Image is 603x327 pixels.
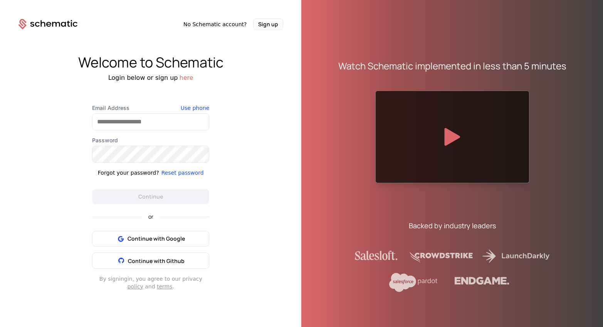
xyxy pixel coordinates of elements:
[142,214,160,219] span: or
[92,189,209,204] button: Continue
[98,169,159,177] div: Forgot your password?
[92,231,209,246] button: Continue with Google
[183,20,247,28] span: No Schematic account?
[338,60,566,72] div: Watch Schematic implemented in less than 5 minutes
[128,257,185,265] span: Continue with Github
[409,220,496,231] div: Backed by industry leaders
[128,283,143,290] a: policy
[92,253,209,269] button: Continue with Github
[92,137,209,144] label: Password
[128,235,185,243] span: Continue with Google
[161,169,204,177] button: Reset password
[180,73,193,83] button: here
[92,104,209,112] label: Email Address
[92,275,209,290] div: By signing in , you agree to our privacy and .
[253,19,283,30] button: Sign up
[181,104,209,112] button: Use phone
[157,283,173,290] a: terms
